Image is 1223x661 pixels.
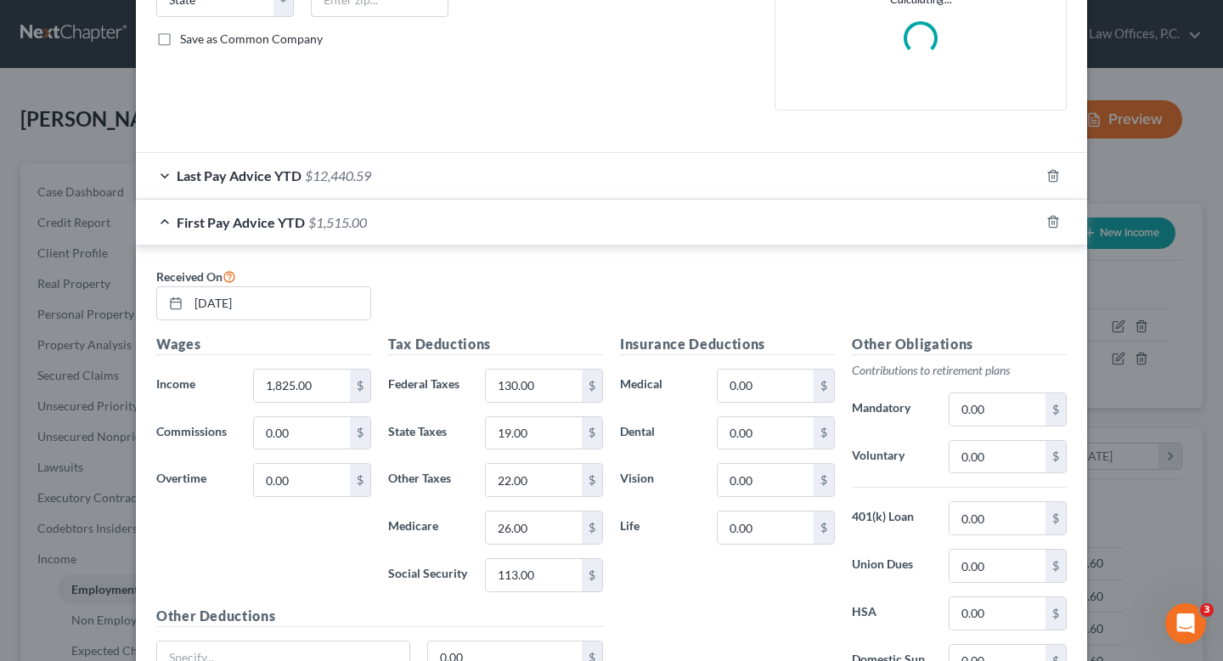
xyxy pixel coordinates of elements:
div: $ [814,511,834,544]
label: Medical [611,369,708,403]
div: $ [1045,597,1066,630]
h5: Tax Deductions [388,334,603,355]
div: $ [814,417,834,449]
input: 0.00 [486,417,582,449]
div: $ [582,464,602,496]
div: $ [350,464,370,496]
div: $ [350,417,370,449]
input: 0.00 [718,417,814,449]
span: Last Pay Advice YTD [177,167,302,184]
input: 0.00 [254,417,350,449]
span: $1,515.00 [308,214,367,230]
input: 0.00 [486,559,582,591]
input: 0.00 [718,464,814,496]
span: $12,440.59 [305,167,371,184]
label: Union Dues [843,549,940,583]
div: $ [1045,441,1066,473]
div: $ [582,417,602,449]
div: $ [1045,502,1066,534]
label: Mandatory [843,393,940,427]
input: 0.00 [718,370,814,402]
label: 401(k) Loan [843,501,940,535]
label: Commissions [148,416,245,450]
div: $ [582,370,602,402]
div: $ [1045,393,1066,426]
input: 0.00 [254,370,350,402]
span: Save as Common Company [180,31,323,46]
label: HSA [843,596,940,630]
input: 0.00 [950,441,1045,473]
label: State Taxes [380,416,476,450]
label: Other Taxes [380,463,476,497]
input: 0.00 [950,393,1045,426]
div: $ [350,370,370,402]
label: Voluntary [843,440,940,474]
div: $ [582,511,602,544]
input: 0.00 [950,550,1045,582]
input: 0.00 [950,502,1045,534]
input: 0.00 [950,597,1045,630]
p: Contributions to retirement plans [852,362,1067,379]
span: Income [156,376,195,391]
label: Overtime [148,463,245,497]
input: 0.00 [254,464,350,496]
span: First Pay Advice YTD [177,214,305,230]
span: 3 [1200,603,1214,617]
input: MM/DD/YYYY [189,287,370,319]
h5: Wages [156,334,371,355]
div: $ [582,559,602,591]
label: Life [611,511,708,545]
label: Social Security [380,558,476,592]
label: Dental [611,416,708,450]
label: Medicare [380,511,476,545]
h5: Other Obligations [852,334,1067,355]
input: 0.00 [486,464,582,496]
h5: Other Deductions [156,606,603,627]
div: $ [814,464,834,496]
input: 0.00 [718,511,814,544]
div: $ [1045,550,1066,582]
div: $ [814,370,834,402]
label: Received On [156,266,236,286]
input: 0.00 [486,370,582,402]
label: Vision [611,463,708,497]
iframe: Intercom live chat [1165,603,1206,644]
input: 0.00 [486,511,582,544]
h5: Insurance Deductions [620,334,835,355]
label: Federal Taxes [380,369,476,403]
